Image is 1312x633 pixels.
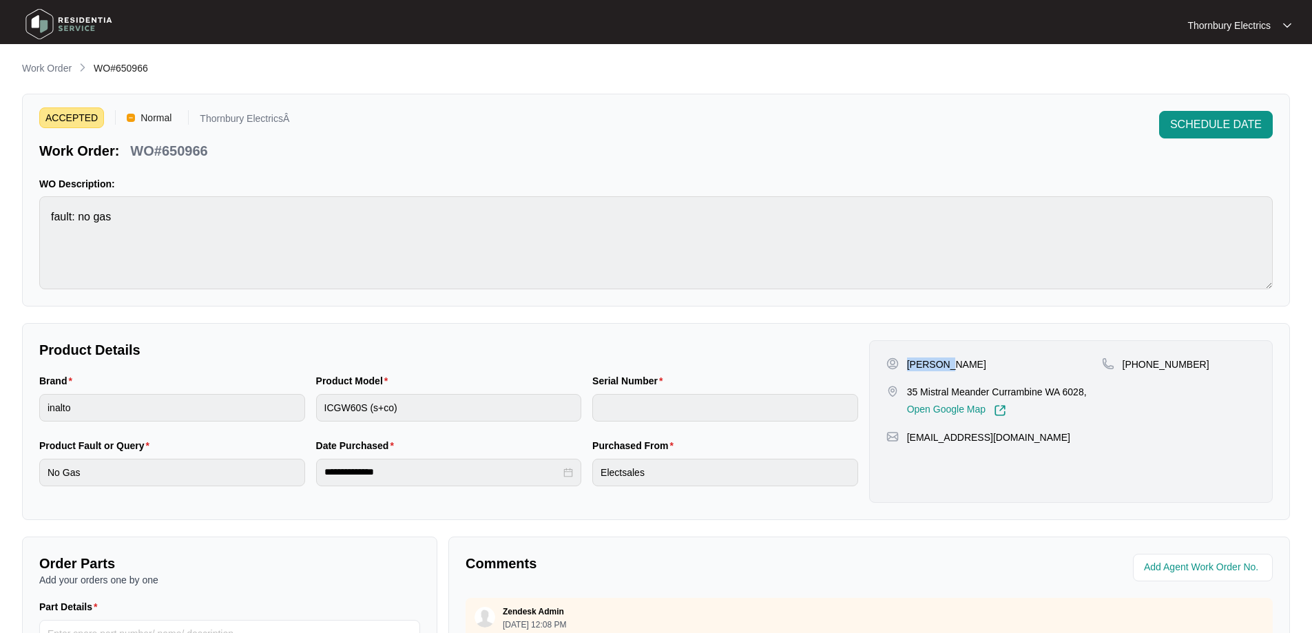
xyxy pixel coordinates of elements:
[316,439,399,453] label: Date Purchased
[324,465,561,479] input: Date Purchased
[39,107,104,128] span: ACCEPTED
[77,62,88,73] img: chevron-right
[1159,111,1273,138] button: SCHEDULE DATE
[39,439,155,453] label: Product Fault or Query
[127,114,135,122] img: Vercel Logo
[39,141,119,160] p: Work Order:
[39,600,103,614] label: Part Details
[907,404,1006,417] a: Open Google Map
[1123,357,1209,371] p: [PHONE_NUMBER]
[130,141,207,160] p: WO#650966
[316,374,394,388] label: Product Model
[39,374,78,388] label: Brand
[503,621,566,629] p: [DATE] 12:08 PM
[39,177,1273,191] p: WO Description:
[1187,19,1271,32] p: Thornbury Electrics
[39,340,858,360] p: Product Details
[1283,22,1291,29] img: dropdown arrow
[200,114,289,128] p: Thornbury ElectricsÂ
[39,196,1273,289] textarea: fault: no gas
[1170,116,1262,133] span: SCHEDULE DATE
[466,554,860,573] p: Comments
[39,394,305,422] input: Brand
[907,430,1070,444] p: [EMAIL_ADDRESS][DOMAIN_NAME]
[592,374,668,388] label: Serial Number
[135,107,177,128] span: Normal
[1144,559,1264,576] input: Add Agent Work Order No.
[886,357,899,370] img: user-pin
[316,394,582,422] input: Product Model
[19,61,74,76] a: Work Order
[503,606,564,617] p: Zendesk Admin
[1102,357,1114,370] img: map-pin
[39,573,420,587] p: Add your orders one by one
[592,439,679,453] label: Purchased From
[94,63,148,74] span: WO#650966
[22,61,72,75] p: Work Order
[886,385,899,397] img: map-pin
[592,459,858,486] input: Purchased From
[592,394,858,422] input: Serial Number
[39,459,305,486] input: Product Fault or Query
[39,554,420,573] p: Order Parts
[886,430,899,443] img: map-pin
[907,357,986,371] p: [PERSON_NAME]
[907,385,1087,399] p: 35 Mistral Meander Currambine WA 6028,
[994,404,1006,417] img: Link-External
[21,3,117,45] img: residentia service logo
[475,607,495,627] img: user.svg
